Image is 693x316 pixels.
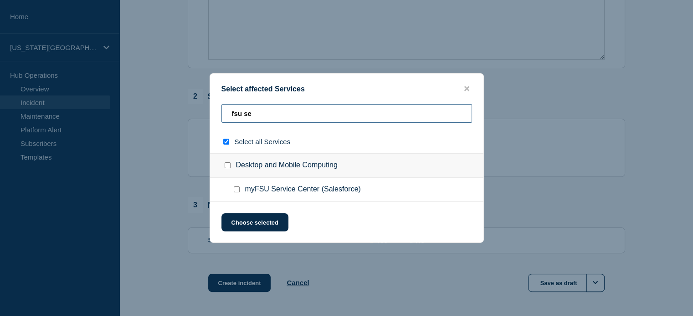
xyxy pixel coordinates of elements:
[235,138,291,145] span: Select all Services
[221,213,288,231] button: Choose selected
[210,85,483,93] div: Select affected Services
[221,104,472,123] input: Search
[223,139,229,145] input: select all checkbox
[210,153,483,178] div: Desktop and Mobile Computing
[234,186,240,192] input: myFSU Service Center (Salesforce) checkbox
[245,185,361,194] span: myFSU Service Center (Salesforce)
[462,85,472,93] button: close button
[225,162,231,168] input: Desktop and Mobile Computing checkbox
